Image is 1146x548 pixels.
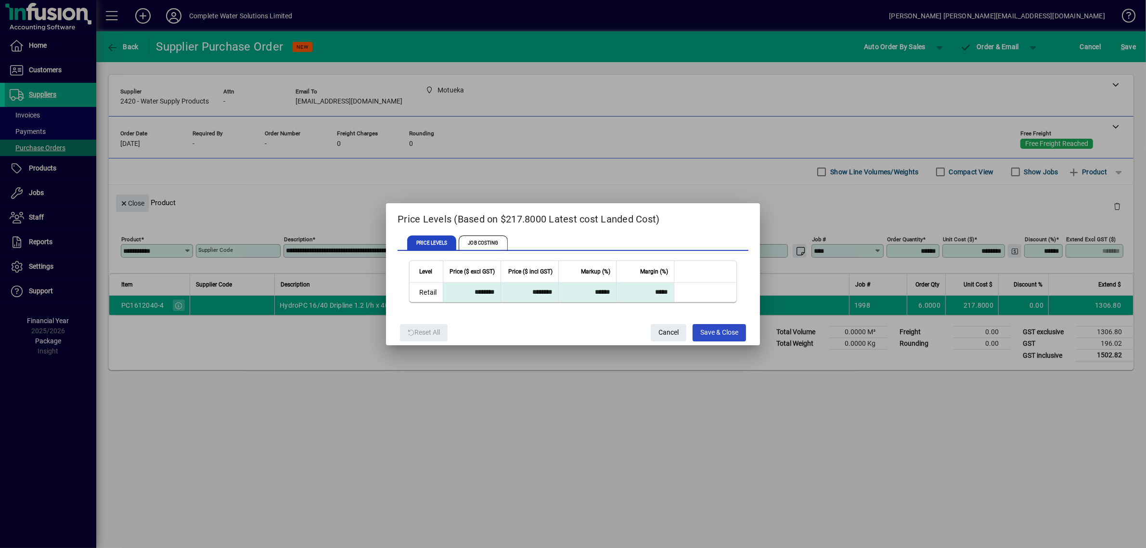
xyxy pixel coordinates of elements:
[419,266,432,277] span: Level
[450,266,495,277] span: Price ($ excl GST)
[693,324,746,341] button: Save & Close
[651,324,686,341] button: Cancel
[640,266,668,277] span: Margin (%)
[508,266,553,277] span: Price ($ incl GST)
[459,235,507,251] span: JOB COSTING
[407,235,456,251] span: PRICE LEVELS
[410,283,443,302] td: Retail
[658,325,679,340] span: Cancel
[386,203,760,231] h2: Price Levels (Based on $217.8000 Latest cost Landed Cost)
[700,325,738,340] span: Save & Close
[581,266,610,277] span: Markup (%)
